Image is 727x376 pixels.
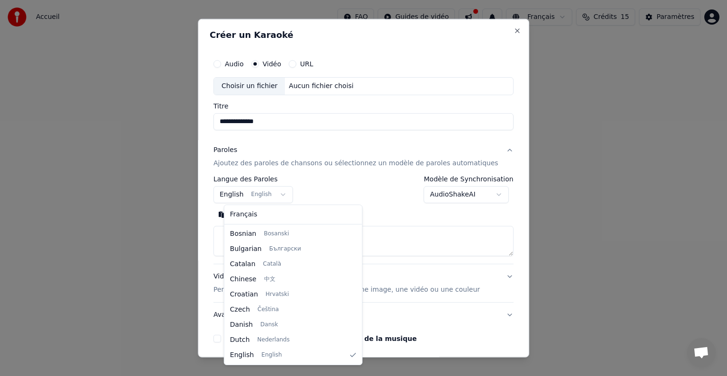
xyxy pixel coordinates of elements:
[257,306,279,313] span: Čeština
[230,335,250,345] span: Dutch
[230,350,254,360] span: English
[230,210,257,219] span: Français
[260,321,278,329] span: Dansk
[266,291,289,298] span: Hrvatski
[230,305,250,314] span: Czech
[264,276,275,283] span: 中文
[230,290,258,299] span: Croatian
[269,245,301,253] span: Български
[230,260,256,269] span: Catalan
[257,336,290,344] span: Nederlands
[261,351,282,359] span: English
[264,230,289,238] span: Bosanski
[230,320,253,330] span: Danish
[263,260,281,268] span: Català
[230,229,257,239] span: Bosnian
[230,275,257,284] span: Chinese
[230,244,262,254] span: Bulgarian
